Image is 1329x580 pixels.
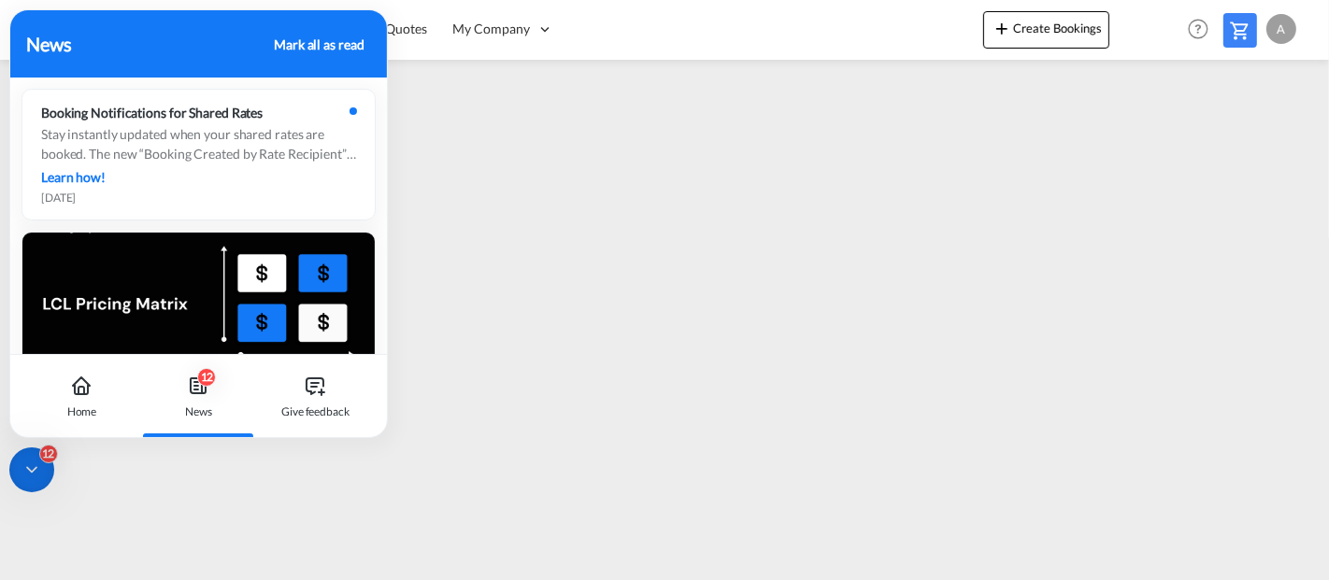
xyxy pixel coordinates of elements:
[453,20,530,38] span: My Company
[1182,13,1223,47] div: Help
[28,8,70,50] img: 2b726980256c11eeaa87296e05903fd5.png
[1182,13,1214,45] span: Help
[1266,14,1296,44] div: A
[983,11,1109,49] button: icon-plus 400-fgCreate Bookings
[385,21,426,36] span: Quotes
[991,17,1013,39] md-icon: icon-plus 400-fg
